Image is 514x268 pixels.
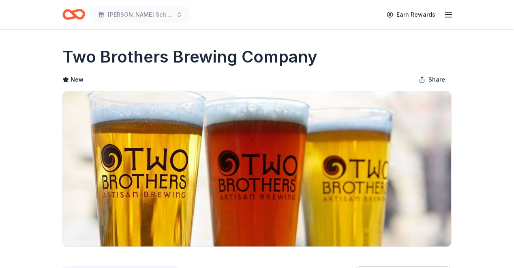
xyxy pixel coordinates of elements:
h1: Two Brothers Brewing Company [62,45,317,68]
a: Earn Rewards [382,7,440,22]
span: New [71,75,84,84]
span: [PERSON_NAME] Scholarship Fundraiser [108,10,173,19]
button: Share [412,71,452,88]
img: Image for Two Brothers Brewing Company [63,91,451,246]
a: Home [62,5,85,24]
span: Share [428,75,445,84]
button: [PERSON_NAME] Scholarship Fundraiser [92,6,189,23]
